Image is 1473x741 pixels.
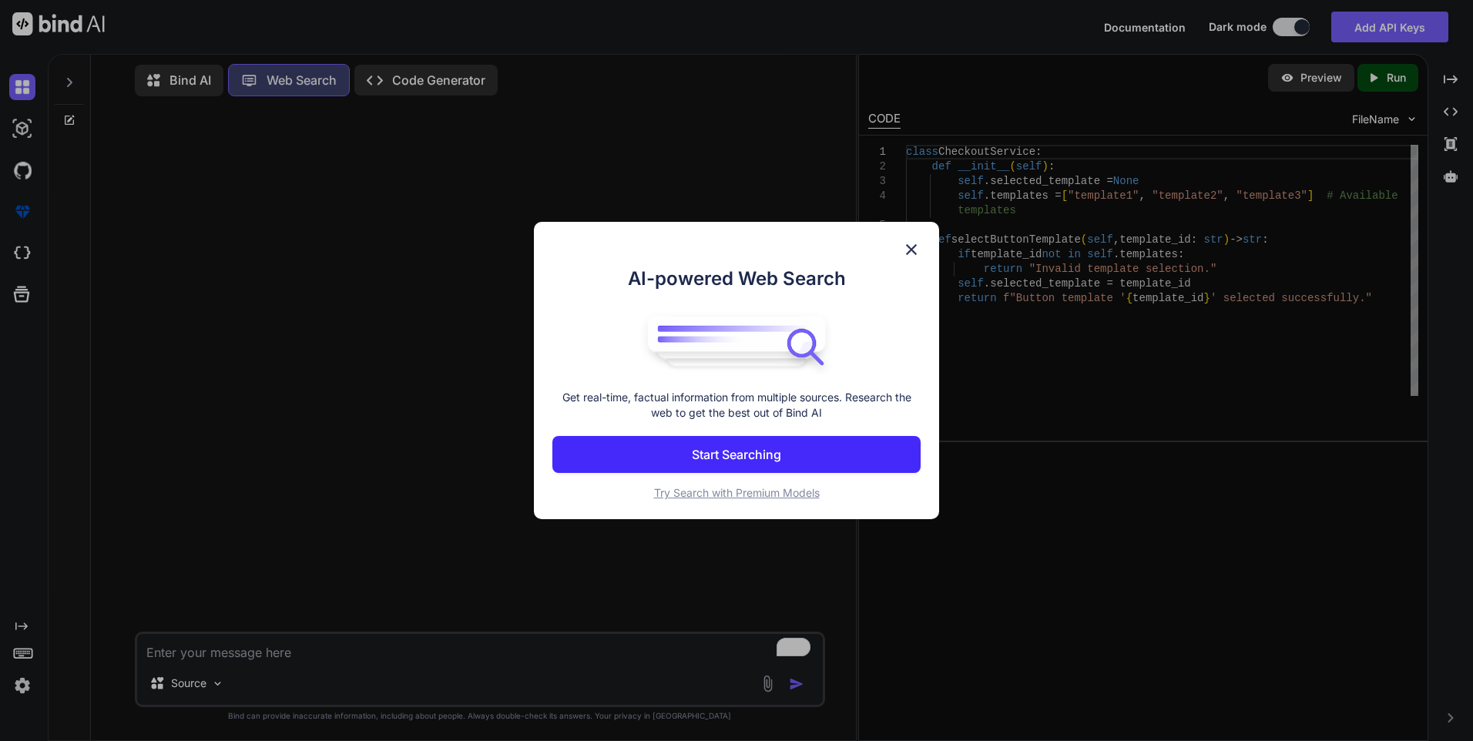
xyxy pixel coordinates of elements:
[552,265,921,293] h1: AI-powered Web Search
[902,240,921,259] img: close
[636,308,837,374] img: bind logo
[654,486,820,499] span: Try Search with Premium Models
[552,436,921,473] button: Start Searching
[692,445,781,464] p: Start Searching
[552,390,921,421] p: Get real-time, factual information from multiple sources. Research the web to get the best out of...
